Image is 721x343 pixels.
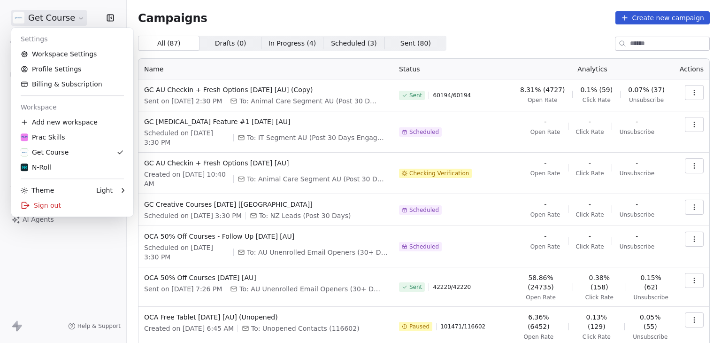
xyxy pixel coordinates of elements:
div: Light [96,186,113,195]
div: Sign out [15,198,130,213]
a: Profile Settings [15,62,130,77]
div: Settings [15,31,130,47]
div: Add new workspace [15,115,130,130]
a: Workspace Settings [15,47,130,62]
img: gc-on-white.png [21,148,28,156]
div: N-Roll [21,163,51,172]
div: Prac Skills [21,133,65,142]
div: Theme [21,186,54,195]
img: Profile%20Image%20(1).png [21,164,28,171]
div: Get Course [21,148,69,157]
img: PracSkills%20Email%20Display%20Picture.png [21,133,28,141]
div: Workspace [15,100,130,115]
a: Billing & Subscription [15,77,130,92]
